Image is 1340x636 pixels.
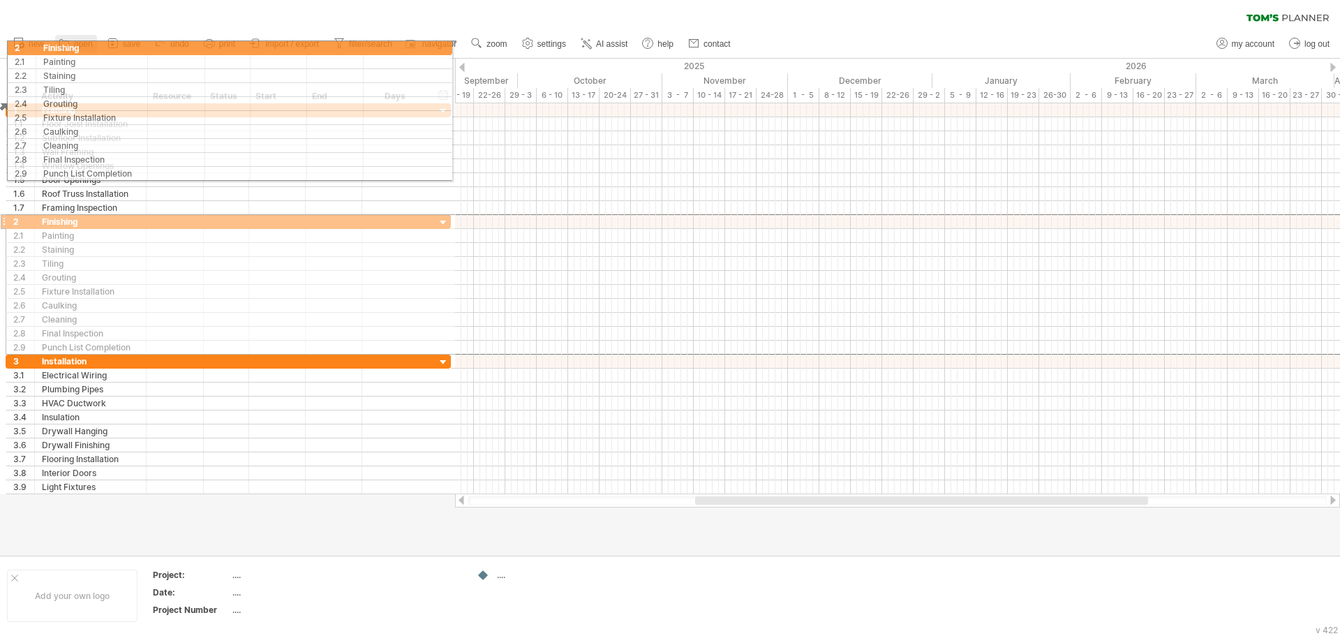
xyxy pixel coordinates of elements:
[851,88,882,103] div: 15 - 19
[1232,39,1274,49] span: my account
[74,39,93,49] span: open
[1259,88,1290,103] div: 16 - 20
[13,480,34,494] div: 3.9
[13,466,34,480] div: 3.8
[1213,35,1279,53] a: my account
[232,586,350,598] div: ....
[13,271,34,284] div: 2.4
[232,569,350,581] div: ....
[246,35,323,53] a: import / export
[13,173,34,186] div: 1.5
[13,369,34,382] div: 3.1
[153,569,230,581] div: Project:
[13,131,34,145] div: 1.2
[7,570,137,622] div: Add your own logo
[662,73,788,88] div: November 2025
[13,327,34,340] div: 2.8
[694,88,725,103] div: 10 - 14
[55,35,97,53] a: open
[42,103,139,117] div: Framing
[568,88,600,103] div: 13 - 17
[945,88,976,103] div: 5 - 9
[41,89,138,103] div: Activity
[42,215,139,228] div: Finishing
[13,201,34,214] div: 1.7
[1039,88,1071,103] div: 26-30
[42,480,139,494] div: Light Fixtures
[13,313,34,326] div: 2.7
[685,35,735,53] a: contact
[1165,88,1196,103] div: 23 - 27
[42,438,139,452] div: Drywall Finishing
[153,89,195,103] div: Resource
[1071,88,1102,103] div: 2 - 6
[932,73,1071,88] div: January 2026
[13,229,34,242] div: 2.1
[519,35,570,53] a: settings
[104,35,144,53] a: save
[819,88,851,103] div: 8 - 12
[1008,88,1039,103] div: 19 - 23
[596,39,627,49] span: AI assist
[13,341,34,354] div: 2.9
[13,187,34,200] div: 1.6
[13,103,34,117] div: 1
[42,145,139,158] div: Wall Framing
[442,88,474,103] div: 15 - 19
[882,88,914,103] div: 22-26
[1196,73,1334,88] div: March 2026
[42,341,139,354] div: Punch List Completion
[330,35,396,53] a: filter/search
[639,35,678,53] a: help
[1290,88,1322,103] div: 23 - 27
[42,159,139,172] div: Window Openings
[13,438,34,452] div: 3.6
[153,604,230,616] div: Project Number
[1316,625,1338,635] div: v 422
[422,39,456,49] span: navigator
[631,88,662,103] div: 27 - 31
[42,424,139,438] div: Drywall Hanging
[42,369,139,382] div: Electrical Wiring
[42,452,139,466] div: Flooring Installation
[170,39,189,49] span: undo
[42,327,139,340] div: Final Inspection
[1133,88,1165,103] div: 16 - 20
[312,89,354,103] div: End
[42,355,139,368] div: Installation
[349,39,392,49] span: filter/search
[219,39,235,49] span: print
[362,89,428,103] div: Days
[505,88,537,103] div: 29 - 3
[13,383,34,396] div: 3.2
[914,88,945,103] div: 29 - 2
[42,173,139,186] div: Door Openings
[788,73,932,88] div: December 2025
[210,89,241,103] div: Status
[13,117,34,131] div: 1.1
[474,88,505,103] div: 22-26
[42,229,139,242] div: Painting
[13,145,34,158] div: 1.3
[788,88,819,103] div: 1 - 5
[42,466,139,480] div: Interior Doors
[42,313,139,326] div: Cleaning
[1304,39,1330,49] span: log out
[42,299,139,312] div: Caulking
[42,271,139,284] div: Grouting
[657,39,673,49] span: help
[976,88,1008,103] div: 12 - 16
[42,131,139,145] div: Subfloor Installation
[13,285,34,298] div: 2.5
[13,215,34,228] div: 2
[13,411,34,424] div: 3.4
[486,39,507,49] span: zoom
[42,187,139,200] div: Roof Truss Installation
[662,88,694,103] div: 3 - 7
[200,35,239,53] a: print
[403,35,461,53] a: navigator
[537,39,566,49] span: settings
[265,39,319,49] span: import / export
[13,257,34,270] div: 2.3
[42,397,139,410] div: HVAC Ductwork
